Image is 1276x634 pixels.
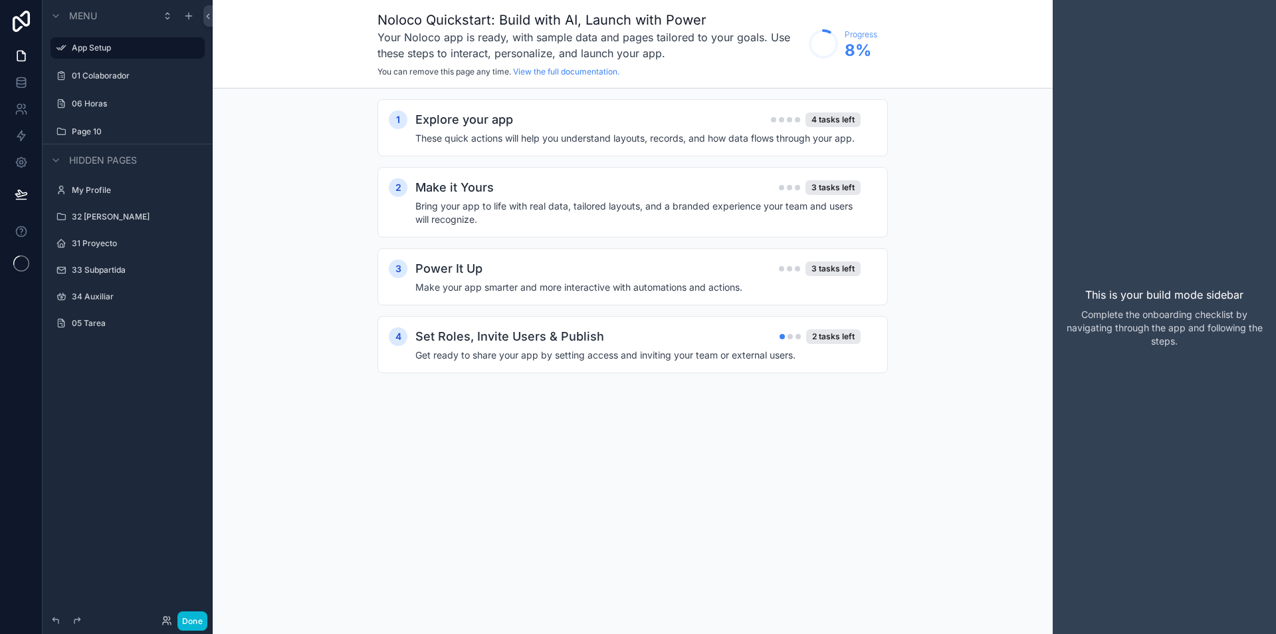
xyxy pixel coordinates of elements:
button: Done [177,611,207,631]
h1: Noloco Quickstart: Build with AI, Launch with Power [377,11,802,29]
h3: Your Noloco app is ready, with sample data and pages tailored to your goals. Use these steps to i... [377,29,802,61]
p: Complete the onboarding checklist by navigating through the app and following the steps. [1063,308,1265,348]
span: You can remove this page any time. [377,67,511,77]
label: 34 Auxiliar [72,291,202,302]
span: Menu [69,9,97,23]
p: This is your build mode sidebar [1085,287,1243,303]
label: App Setup [72,43,197,53]
label: 05 Tarea [72,318,202,329]
label: 32 [PERSON_NAME] [72,212,202,222]
label: 06 Horas [72,98,202,109]
label: 33 Subpartida [72,265,202,275]
label: My Profile [72,185,202,196]
span: Hidden pages [69,154,137,167]
a: View the full documentation. [513,67,619,77]
span: 8 % [845,40,877,61]
label: 31 Proyecto [72,238,202,249]
span: Progress [845,29,877,40]
label: Page 10 [72,126,202,137]
label: 01 Colaborador [72,71,202,81]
